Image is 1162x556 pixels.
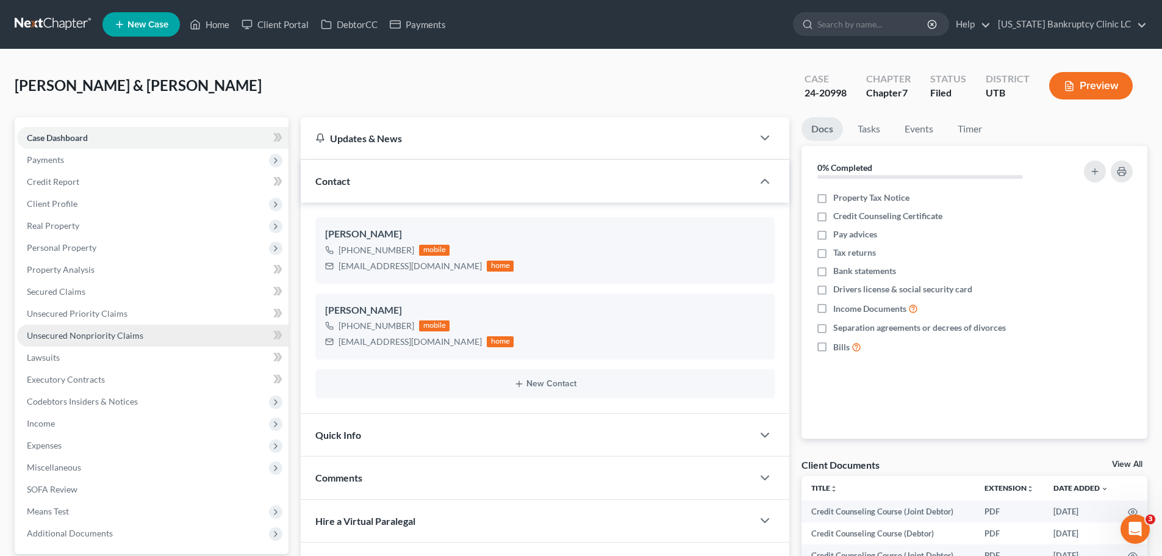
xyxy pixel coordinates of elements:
div: [PHONE_NUMBER] [339,244,414,256]
span: Codebtors Insiders & Notices [27,396,138,406]
td: PDF [975,500,1044,522]
div: mobile [419,320,450,331]
span: Personal Property [27,242,96,253]
span: Additional Documents [27,528,113,538]
span: New Case [127,20,168,29]
button: Preview [1049,72,1133,99]
span: Comments [315,472,362,483]
a: Property Analysis [17,259,289,281]
a: Date Added expand_more [1053,483,1108,493]
span: Credit Counseling Certificate [833,210,942,222]
i: unfold_more [830,485,837,493]
span: Payments [27,154,64,165]
a: Tasks [848,117,890,141]
span: Case Dashboard [27,132,88,143]
div: Client Documents [802,458,880,471]
span: Income [27,418,55,428]
a: Unsecured Priority Claims [17,303,289,325]
a: DebtorCC [315,13,384,35]
a: Home [184,13,235,35]
div: [EMAIL_ADDRESS][DOMAIN_NAME] [339,336,482,348]
span: Income Documents [833,303,906,315]
a: Lawsuits [17,347,289,369]
a: View All [1112,460,1142,469]
td: Credit Counseling Course (Joint Debtor) [802,500,975,522]
a: [US_STATE] Bankruptcy Clinic LC [992,13,1147,35]
div: [EMAIL_ADDRESS][DOMAIN_NAME] [339,260,482,272]
div: Chapter [866,72,911,86]
a: Events [895,117,943,141]
div: mobile [419,245,450,256]
strong: 0% Completed [817,162,872,173]
a: Secured Claims [17,281,289,303]
span: Client Profile [27,198,77,209]
a: Case Dashboard [17,127,289,149]
span: Credit Report [27,176,79,187]
span: Expenses [27,440,62,450]
span: Bills [833,341,850,353]
span: Pay advices [833,228,877,240]
div: Updates & News [315,132,738,145]
td: [DATE] [1044,522,1118,544]
a: Help [950,13,991,35]
span: Real Property [27,220,79,231]
div: [PHONE_NUMBER] [339,320,414,332]
a: Titleunfold_more [811,483,837,493]
div: [PERSON_NAME] [325,303,765,318]
span: Bank statements [833,265,896,277]
div: Filed [930,86,966,100]
span: Lawsuits [27,352,60,363]
span: 3 [1146,514,1155,524]
div: 24-20998 [805,86,847,100]
span: Property Tax Notice [833,192,909,204]
span: Tax returns [833,247,876,259]
input: Search by name... [817,13,929,35]
a: Timer [948,117,992,141]
iframe: Intercom live chat [1121,514,1150,544]
span: Means Test [27,506,69,516]
span: Secured Claims [27,286,85,297]
a: Credit Report [17,171,289,193]
a: Payments [384,13,452,35]
div: Chapter [866,86,911,100]
a: Docs [802,117,843,141]
span: Property Analysis [27,264,95,275]
i: expand_more [1101,485,1108,493]
span: Executory Contracts [27,374,105,385]
td: PDF [975,522,1044,544]
a: Unsecured Nonpriority Claims [17,325,289,347]
span: Quick Info [315,429,361,441]
td: Credit Counseling Course (Debtor) [802,522,975,544]
button: New Contact [325,379,765,389]
i: unfold_more [1027,485,1034,493]
span: Unsecured Nonpriority Claims [27,330,143,341]
div: District [986,72,1030,86]
div: UTB [986,86,1030,100]
span: 7 [902,87,908,98]
a: Executory Contracts [17,369,289,391]
span: Separation agreements or decrees of divorces [833,322,1006,334]
div: [PERSON_NAME] [325,227,765,242]
span: Contact [315,175,350,187]
a: SOFA Review [17,478,289,500]
a: Client Portal [235,13,315,35]
a: Extensionunfold_more [984,483,1034,493]
span: [PERSON_NAME] & [PERSON_NAME] [15,76,262,94]
td: [DATE] [1044,500,1118,522]
div: home [487,261,514,272]
div: Status [930,72,966,86]
div: home [487,336,514,347]
span: Hire a Virtual Paralegal [315,515,415,527]
span: Miscellaneous [27,462,81,472]
span: SOFA Review [27,484,77,494]
div: Case [805,72,847,86]
span: Drivers license & social security card [833,283,972,295]
span: Unsecured Priority Claims [27,308,127,319]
